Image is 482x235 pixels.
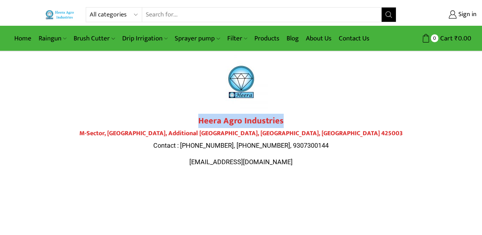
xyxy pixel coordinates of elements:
[70,30,118,47] a: Brush Cutter
[214,55,268,109] img: heera-logo-1000
[119,30,171,47] a: Drip Irrigation
[41,130,441,138] h4: M-Sector, [GEOGRAPHIC_DATA], Additional [GEOGRAPHIC_DATA], [GEOGRAPHIC_DATA], [GEOGRAPHIC_DATA] 4...
[302,30,335,47] a: About Us
[438,34,453,43] span: Cart
[457,10,477,19] span: Sign in
[407,8,477,21] a: Sign in
[153,142,329,149] span: Contact : [PHONE_NUMBER], [PHONE_NUMBER], 9307300144
[171,30,223,47] a: Sprayer pump
[454,33,458,44] span: ₹
[251,30,283,47] a: Products
[11,30,35,47] a: Home
[224,30,251,47] a: Filter
[35,30,70,47] a: Raingun
[454,33,471,44] bdi: 0.00
[283,30,302,47] a: Blog
[335,30,373,47] a: Contact Us
[198,114,284,128] strong: Heera Agro Industries
[403,32,471,45] a: 0 Cart ₹0.00
[382,8,396,22] button: Search button
[142,8,382,22] input: Search for...
[189,158,293,166] span: [EMAIL_ADDRESS][DOMAIN_NAME]
[431,34,438,42] span: 0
